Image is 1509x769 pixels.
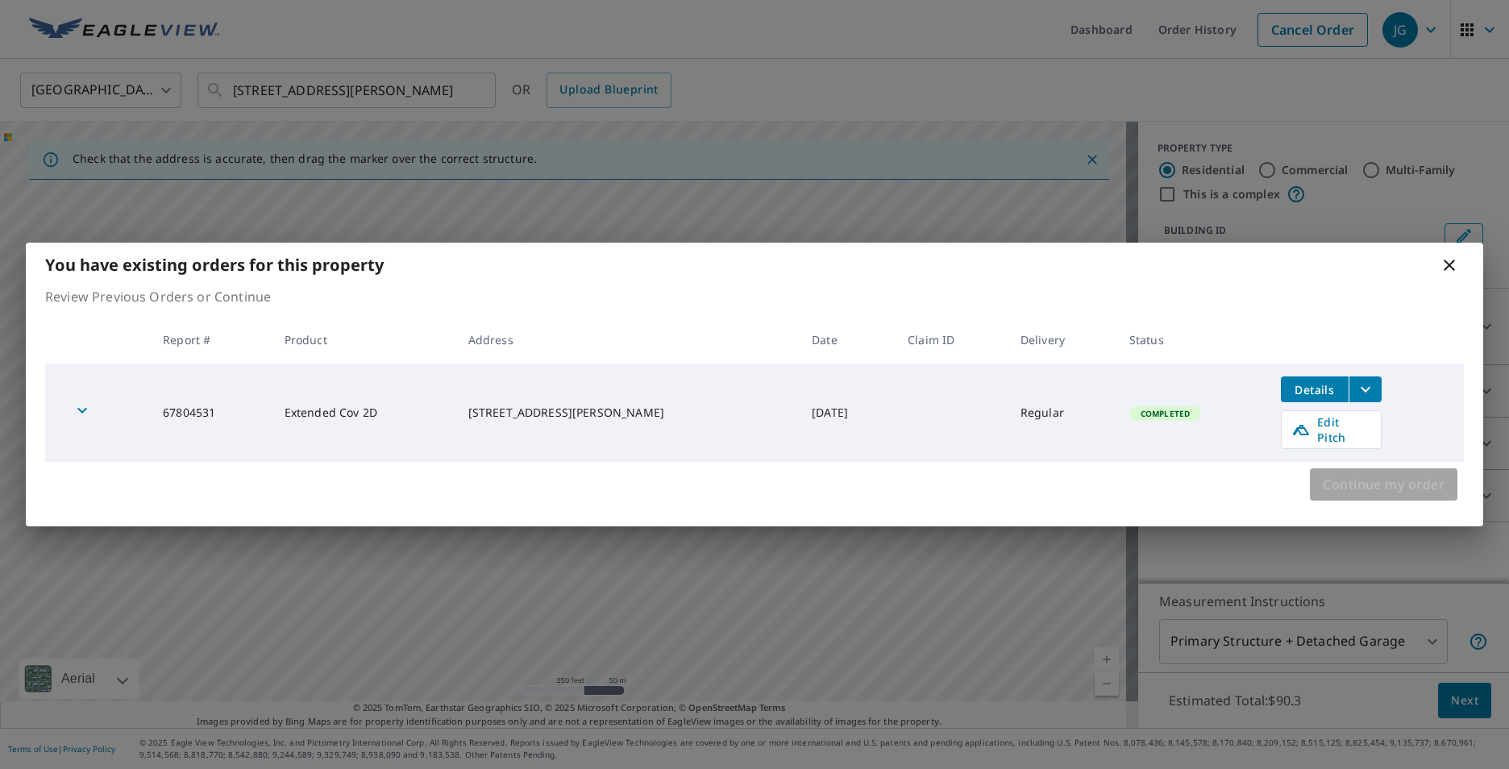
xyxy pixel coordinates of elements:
[1349,376,1382,402] button: filesDropdownBtn-67804531
[468,405,786,421] div: [STREET_ADDRESS][PERSON_NAME]
[1008,364,1116,462] td: Regular
[1310,468,1457,501] button: Continue my order
[1323,473,1445,496] span: Continue my order
[799,316,895,364] th: Date
[272,364,455,462] td: Extended Cov 2D
[895,316,1008,364] th: Claim ID
[1281,376,1349,402] button: detailsBtn-67804531
[1131,408,1199,419] span: Completed
[45,287,1464,306] p: Review Previous Orders or Continue
[272,316,455,364] th: Product
[455,316,799,364] th: Address
[150,316,272,364] th: Report #
[1281,410,1382,449] a: Edit Pitch
[1008,316,1116,364] th: Delivery
[1291,382,1339,397] span: Details
[1116,316,1268,364] th: Status
[799,364,895,462] td: [DATE]
[45,254,384,276] b: You have existing orders for this property
[1291,414,1371,445] span: Edit Pitch
[150,364,272,462] td: 67804531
